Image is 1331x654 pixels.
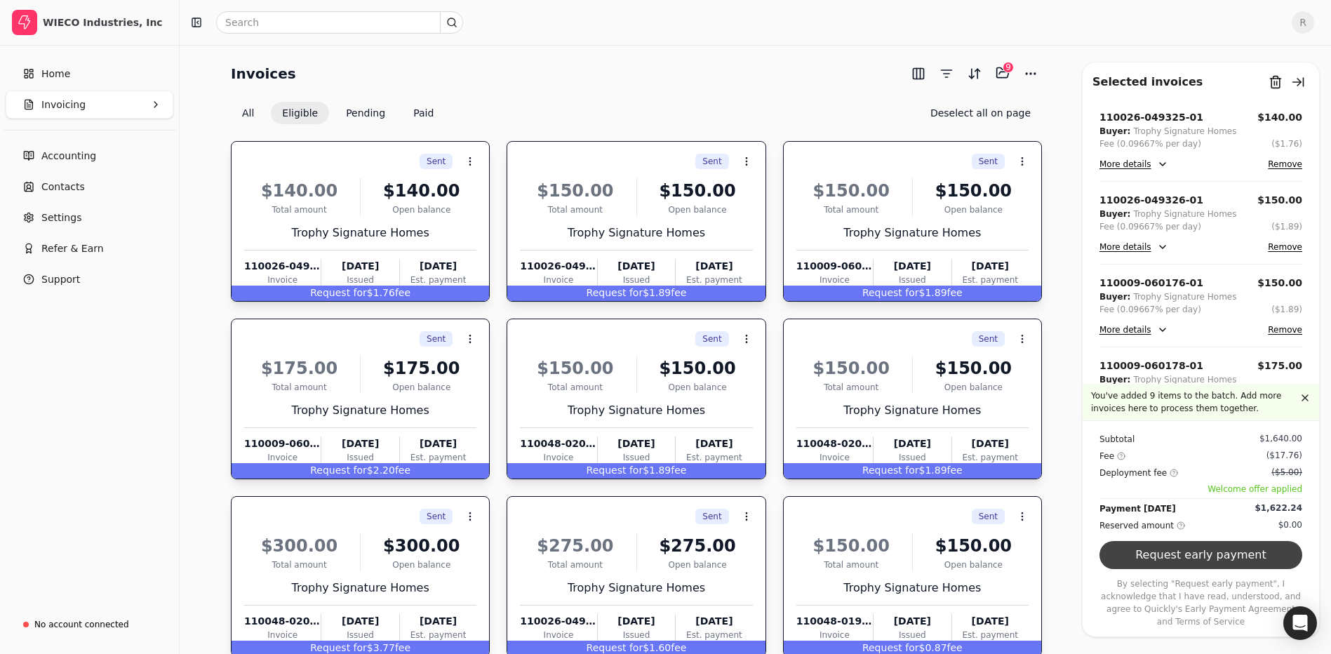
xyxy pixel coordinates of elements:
[271,102,329,124] button: Eligible
[520,203,630,216] div: Total amount
[1259,432,1302,445] div: $1,640.00
[643,559,753,571] div: Open balance
[1003,62,1014,73] div: 9
[400,451,476,464] div: Est. payment
[400,629,476,641] div: Est. payment
[520,381,630,394] div: Total amount
[366,356,476,381] div: $175.00
[671,465,686,476] span: fee
[874,436,951,451] div: [DATE]
[335,102,396,124] button: Pending
[784,286,1041,301] div: $1.89
[874,614,951,629] div: [DATE]
[1099,578,1302,628] p: By selecting "Request early payment", I acknowledge that I have read, understood, and agree to Qu...
[862,465,919,476] span: Request for
[796,559,907,571] div: Total amount
[643,381,753,394] div: Open balance
[1278,519,1302,531] div: $0.00
[366,533,476,559] div: $300.00
[366,203,476,216] div: Open balance
[963,62,986,85] button: Sort
[1271,466,1302,479] div: ($5.00)
[862,287,919,298] span: Request for
[671,287,686,298] span: fee
[244,381,354,394] div: Total amount
[41,67,70,81] span: Home
[231,102,445,124] div: Invoice filter options
[796,203,907,216] div: Total amount
[216,11,463,34] input: Search
[1257,193,1302,208] div: $150.00
[244,225,476,241] div: Trophy Signature Homes
[520,629,596,641] div: Invoice
[6,234,173,262] button: Refer & Earn
[1099,303,1201,316] div: Fee (0.09667% per day)
[874,451,951,464] div: Issued
[1099,466,1178,480] div: Deployment fee
[991,62,1014,84] button: Batch (9)
[232,286,489,301] div: $1.76
[643,178,753,203] div: $150.00
[6,265,173,293] button: Support
[952,436,1029,451] div: [DATE]
[520,436,596,451] div: 110048-020318-01
[41,180,85,194] span: Contacts
[676,436,752,451] div: [DATE]
[796,580,1029,596] div: Trophy Signature Homes
[598,451,675,464] div: Issued
[952,629,1029,641] div: Est. payment
[1091,389,1297,415] p: You've added 9 items to the batch. Add more invoices here to process them together.
[244,178,354,203] div: $140.00
[979,333,998,345] span: Sent
[1099,483,1302,495] span: Welcome offer applied
[321,274,399,286] div: Issued
[796,451,873,464] div: Invoice
[41,149,96,163] span: Accounting
[244,356,354,381] div: $175.00
[1019,62,1042,85] button: More
[796,381,907,394] div: Total amount
[1099,373,1130,386] div: Buyer:
[427,333,446,345] span: Sent
[520,356,630,381] div: $150.00
[1257,276,1302,291] div: $150.00
[1099,220,1201,233] div: Fee (0.09667% per day)
[1292,11,1314,34] button: R
[520,274,596,286] div: Invoice
[321,629,399,641] div: Issued
[796,614,873,629] div: 110048-019969-01
[1099,239,1168,255] button: More details
[918,203,1029,216] div: Open balance
[1268,321,1302,338] button: Remove
[34,618,129,631] div: No account connected
[643,356,753,381] div: $150.00
[1099,291,1130,303] div: Buyer:
[796,533,907,559] div: $150.00
[702,155,721,168] span: Sent
[400,259,476,274] div: [DATE]
[796,225,1029,241] div: Trophy Signature Homes
[1257,359,1302,373] div: $175.00
[1099,138,1201,150] div: Fee (0.09667% per day)
[321,451,399,464] div: Issued
[796,436,873,451] div: 110048-020312-01
[520,259,596,274] div: 110026-049326-01
[1099,110,1203,125] div: 110026-049325-01
[1099,449,1125,463] div: Fee
[947,287,963,298] span: fee
[919,102,1042,124] button: Deselect all on page
[1133,125,1236,138] div: Trophy Signature Homes
[395,287,410,298] span: fee
[952,614,1029,629] div: [DATE]
[520,533,630,559] div: $275.00
[400,274,476,286] div: Est. payment
[1099,502,1176,516] div: Payment [DATE]
[587,642,643,653] span: Request for
[6,91,173,119] button: Invoicing
[1271,138,1302,150] div: ($1.76)
[1099,276,1203,291] div: 110009-060176-01
[796,402,1029,419] div: Trophy Signature Homes
[1268,239,1302,255] button: Remove
[676,274,752,286] div: Est. payment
